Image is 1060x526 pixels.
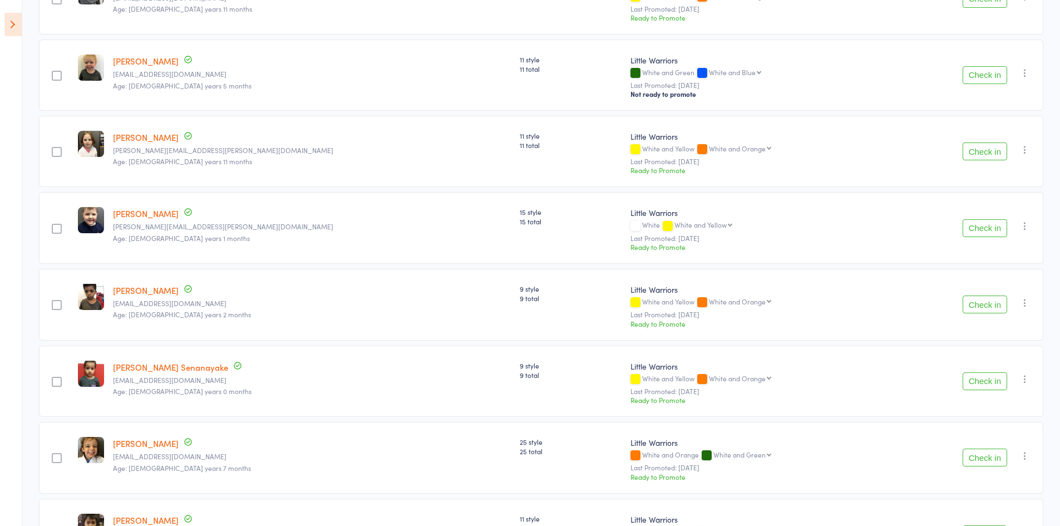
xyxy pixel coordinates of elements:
[630,90,887,99] div: Not ready to promote
[113,4,252,13] span: Age: [DEMOGRAPHIC_DATA] years 11 months
[113,514,179,526] a: [PERSON_NAME]
[709,68,756,76] div: White and Blue
[963,372,1007,390] button: Check in
[630,464,887,471] small: Last Promoted: [DATE]
[113,361,228,373] a: [PERSON_NAME] Senanayake
[630,375,887,384] div: White and Yellow
[630,145,887,154] div: White and Yellow
[963,296,1007,313] button: Check in
[630,451,887,460] div: White and Orange
[113,223,511,230] small: Edwards-lm@hotmail.com
[630,55,887,66] div: Little Warriors
[113,156,252,166] span: Age: [DEMOGRAPHIC_DATA] years 11 months
[630,319,887,328] div: Ready to Promote
[113,208,179,219] a: [PERSON_NAME]
[113,376,511,384] small: tinabannah@gamil.com
[113,386,252,396] span: Age: [DEMOGRAPHIC_DATA] years 0 months
[630,298,887,307] div: White and Yellow
[630,221,887,230] div: White
[113,284,179,296] a: [PERSON_NAME]
[630,158,887,165] small: Last Promoted: [DATE]
[630,361,887,372] div: Little Warriors
[113,463,251,473] span: Age: [DEMOGRAPHIC_DATA] years 7 months
[113,70,511,78] small: Mandy_wil84@hotmail.com
[520,284,622,293] span: 9 style
[113,81,252,90] span: Age: [DEMOGRAPHIC_DATA] years 5 months
[963,219,1007,237] button: Check in
[520,140,622,150] span: 11 total
[630,68,887,78] div: White and Green
[630,437,887,448] div: Little Warriors
[674,221,727,228] div: White and Yellow
[630,284,887,295] div: Little Warriors
[78,55,104,81] img: image1699939647.png
[520,361,622,370] span: 9 style
[113,453,511,460] small: fjorent666@hotmail.com
[520,293,622,303] span: 9 total
[630,207,887,218] div: Little Warriors
[520,514,622,523] span: 11 style
[113,299,511,307] small: aditiacharya89@hotmail.com
[630,5,887,13] small: Last Promoted: [DATE]
[520,207,622,217] span: 15 style
[630,387,887,395] small: Last Promoted: [DATE]
[963,66,1007,84] button: Check in
[630,13,887,22] div: Ready to Promote
[709,375,766,382] div: White and Orange
[113,233,250,243] span: Age: [DEMOGRAPHIC_DATA] years 1 months
[520,437,622,446] span: 25 style
[630,234,887,242] small: Last Promoted: [DATE]
[520,370,622,380] span: 9 total
[78,361,104,387] img: image1731481058.png
[520,131,622,140] span: 11 style
[630,514,887,525] div: Little Warriors
[709,298,766,305] div: White and Orange
[520,217,622,226] span: 15 total
[113,309,251,319] span: Age: [DEMOGRAPHIC_DATA] years 2 months
[630,165,887,175] div: Ready to Promote
[713,451,766,458] div: White and Green
[963,449,1007,466] button: Check in
[520,64,622,73] span: 11 total
[113,437,179,449] a: [PERSON_NAME]
[113,55,179,67] a: [PERSON_NAME]
[78,207,104,233] img: image1750138014.png
[630,395,887,405] div: Ready to Promote
[630,472,887,481] div: Ready to Promote
[709,145,766,152] div: White and Orange
[630,131,887,142] div: Little Warriors
[113,131,179,143] a: [PERSON_NAME]
[78,437,104,463] img: image1719983064.png
[520,446,622,456] span: 25 total
[520,55,622,64] span: 11 style
[78,284,104,310] img: image1741066092.png
[113,146,511,154] small: Edwards-lm@hotmail.com
[630,242,887,252] div: Ready to Promote
[963,142,1007,160] button: Check in
[630,81,887,89] small: Last Promoted: [DATE]
[630,311,887,318] small: Last Promoted: [DATE]
[78,131,104,157] img: image1740975580.png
